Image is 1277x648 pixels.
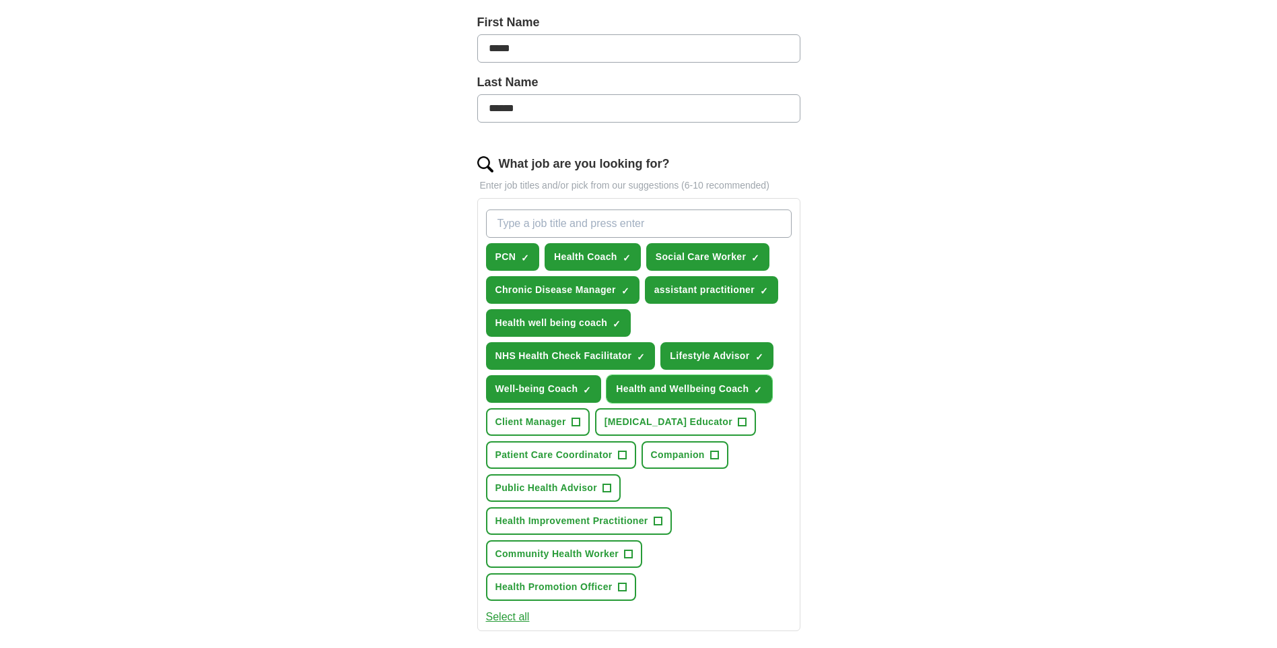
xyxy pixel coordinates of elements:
span: ✓ [621,286,629,296]
span: Well-being Coach [495,382,578,396]
button: Client Manager [486,408,590,436]
button: Patient Care Coordinator [486,441,636,469]
label: Last Name [477,73,800,92]
span: ✓ [754,385,762,395]
button: [MEDICAL_DATA] Educator [595,408,756,436]
button: Social Care Worker✓ [646,243,769,271]
span: ✓ [760,286,768,296]
button: Health Promotion Officer [486,573,636,601]
label: First Name [477,13,800,32]
span: ✓ [755,352,763,362]
span: Health well being coach [495,316,608,330]
button: Select all [486,609,530,625]
span: Public Health Advisor [495,481,598,495]
img: search.png [477,156,493,172]
button: Health and Wellbeing Coach✓ [607,375,772,403]
span: [MEDICAL_DATA] Educator [605,415,732,429]
span: NHS Health Check Facilitator [495,349,632,363]
span: Chronic Disease Manager [495,283,616,297]
span: ✓ [613,319,621,329]
button: Lifestyle Advisor✓ [660,342,773,370]
span: Health and Wellbeing Coach [616,382,749,396]
p: Enter job titles and/or pick from our suggestions (6-10 recommended) [477,179,800,193]
button: Companion [642,441,728,469]
button: Public Health Advisor [486,474,621,502]
span: ✓ [623,253,631,263]
span: Lifestyle Advisor [670,349,749,363]
input: Type a job title and press enter [486,209,792,238]
span: ✓ [521,253,529,263]
span: assistant practitioner [654,283,755,297]
button: PCN✓ [486,243,540,271]
span: Companion [651,448,705,462]
button: Community Health Worker [486,540,643,568]
span: Health Improvement Practitioner [495,514,648,528]
span: Health Promotion Officer [495,580,613,594]
span: Client Manager [495,415,566,429]
span: Community Health Worker [495,547,619,561]
button: NHS Health Check Facilitator✓ [486,342,656,370]
button: Well-being Coach✓ [486,375,602,403]
button: Chronic Disease Manager✓ [486,276,640,304]
button: Health well being coach✓ [486,309,631,337]
span: ✓ [751,253,759,263]
span: Social Care Worker [656,250,746,264]
span: Health Coach [554,250,617,264]
span: ✓ [583,385,591,395]
label: What job are you looking for? [499,155,670,173]
button: Health Improvement Practitioner [486,507,672,535]
span: Patient Care Coordinator [495,448,613,462]
span: PCN [495,250,516,264]
button: assistant practitioner✓ [645,276,778,304]
span: ✓ [637,352,645,362]
button: Health Coach✓ [545,243,641,271]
